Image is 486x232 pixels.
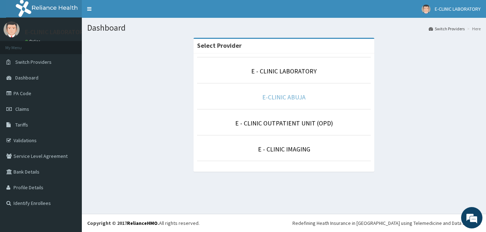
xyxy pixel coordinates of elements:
div: Redefining Heath Insurance in [GEOGRAPHIC_DATA] using Telemedicine and Data Science! [292,220,481,227]
li: Here [465,26,481,32]
a: E - CLINIC LABORATORY [251,67,317,75]
span: Dashboard [15,74,38,81]
span: Switch Providers [15,59,52,65]
footer: All rights reserved. [82,214,486,232]
img: User Image [4,21,20,37]
span: E-CLINIC LABORATORY [435,6,481,12]
a: Switch Providers [429,26,465,32]
a: Online [25,39,42,44]
span: Tariffs [15,122,28,128]
a: E - CLINIC IMAGING [258,145,310,153]
strong: Copyright © 2017 . [87,220,159,226]
p: E-CLINIC LABORATORY [25,29,86,35]
img: User Image [422,5,430,14]
a: E - CLINIC OUTPATIENT UNIT (OPD) [235,119,333,127]
a: E-CLINIC ABUJA [262,93,306,101]
a: RelianceHMO [127,220,158,226]
span: Claims [15,106,29,112]
strong: Select Provider [197,41,242,50]
h1: Dashboard [87,23,481,32]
